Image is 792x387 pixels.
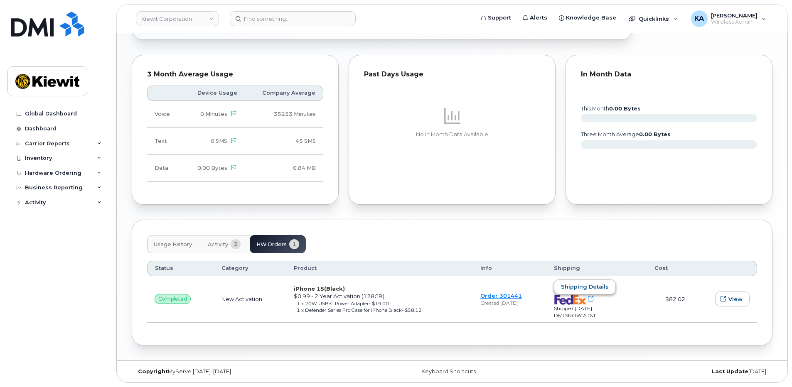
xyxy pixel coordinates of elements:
td: Text [147,128,182,155]
div: 1 x 20W USB-C Power Adapter [297,300,465,307]
td: 45 SMS [245,128,323,155]
span: 0.00 Bytes [197,165,227,171]
span: Support [488,14,511,22]
tspan: 0.00 Bytes [609,105,641,112]
div: [DATE] [559,368,772,375]
text: three month average [580,131,671,137]
a: Knowledge Base [553,10,622,26]
strong: Last Update [712,368,748,375]
td: Voice [147,101,182,128]
iframe: Messenger Launcher [756,351,786,381]
strong: Copyright [138,368,168,375]
a: Order 301441 [480,292,522,299]
span: KA [694,14,704,24]
span: Knowledge Base [566,14,616,22]
span: View [728,295,743,303]
span: - $58.12 [402,307,422,313]
span: Wireless Admin [711,19,758,25]
text: this month [580,105,641,112]
a: Kiewit Corporation [136,11,219,26]
div: In Month Data [581,70,757,78]
div: Shipped [DATE] [554,305,640,312]
span: $0.99 - 2 Year Activation (128GB) [294,293,384,299]
th: Company Average [245,86,323,100]
td: New Activation [214,276,287,323]
span: 0 Minutes [200,111,227,117]
button: View [715,291,750,306]
span: completed [158,295,187,303]
a: Keyboard Shortcuts [421,368,476,375]
td: $82.02 [647,276,693,323]
span: [PERSON_NAME] [711,12,758,19]
input: Find something... [230,11,356,26]
a: Open shipping details in new tab [554,296,594,302]
div: MyServe [DATE]–[DATE] [132,368,345,375]
span: (Black) [324,285,345,292]
a: Alerts [517,10,553,26]
div: 1 x Defender Series Pro Case for iPhone Black [297,307,465,314]
div: Past Days Usage [364,70,540,78]
span: Usage History [154,241,192,248]
p: No In Month Data Available [364,131,540,138]
div: Kayla Arrington [685,10,772,27]
th: Device Usage [182,86,245,100]
td: 35253 Minutes [245,101,323,128]
span: 3 [231,239,241,249]
span: Status [155,265,173,272]
span: Shipping [554,265,580,272]
span: Quicklinks [639,15,669,22]
span: Cost [654,265,668,272]
div: Created [DATE] [480,299,539,306]
div: Quicklinks [623,10,684,27]
span: - $19.00 [369,301,389,306]
strong: iPhone 15 [294,285,345,292]
td: 6.84 MB [245,155,323,182]
span: Info [480,265,492,272]
span: Activity [208,241,228,248]
img: fedex-bc01427081be8802e1fb5a1adb1132915e58a0589d7a9405a0dcbe1127be6add.png [554,294,587,305]
div: DMI SNOW AT&T [554,312,640,319]
div: null&#013; [155,294,191,304]
span: Product [294,265,317,272]
span: Shipping details [561,283,609,291]
span: Alerts [530,14,547,22]
span: 0 SMS [211,138,227,144]
a: Support [475,10,517,26]
span: Category [221,265,248,272]
div: 3 Month Average Usage [147,70,323,78]
tspan: 0.00 Bytes [639,131,671,137]
td: Data [147,155,182,182]
button: Shipping details [554,279,616,294]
